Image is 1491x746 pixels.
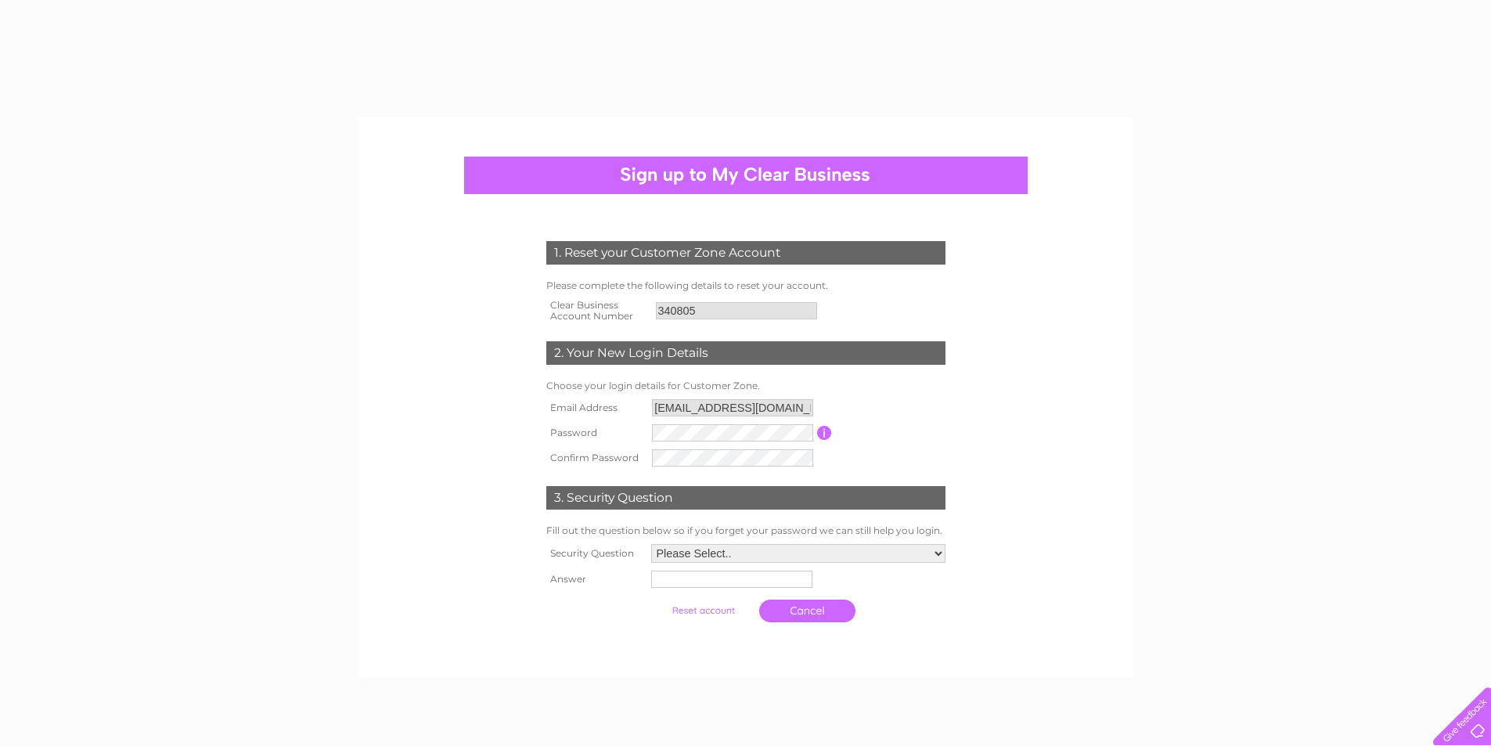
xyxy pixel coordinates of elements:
a: Cancel [759,600,855,622]
td: Please complete the following details to reset your account. [542,276,949,295]
td: Fill out the question below so if you forget your password we can still help you login. [542,521,949,540]
th: Answer [542,567,647,592]
input: Submit [655,600,751,622]
th: Password [542,420,649,445]
input: Information [817,426,832,440]
th: Confirm Password [542,445,649,470]
th: Clear Business Account Number [542,295,652,326]
div: 2. Your New Login Details [546,341,945,365]
td: Choose your login details for Customer Zone. [542,377,949,395]
th: Email Address [542,395,649,420]
div: 1. Reset your Customer Zone Account [546,241,945,265]
div: 3. Security Question [546,486,945,510]
th: Security Question [542,540,647,567]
